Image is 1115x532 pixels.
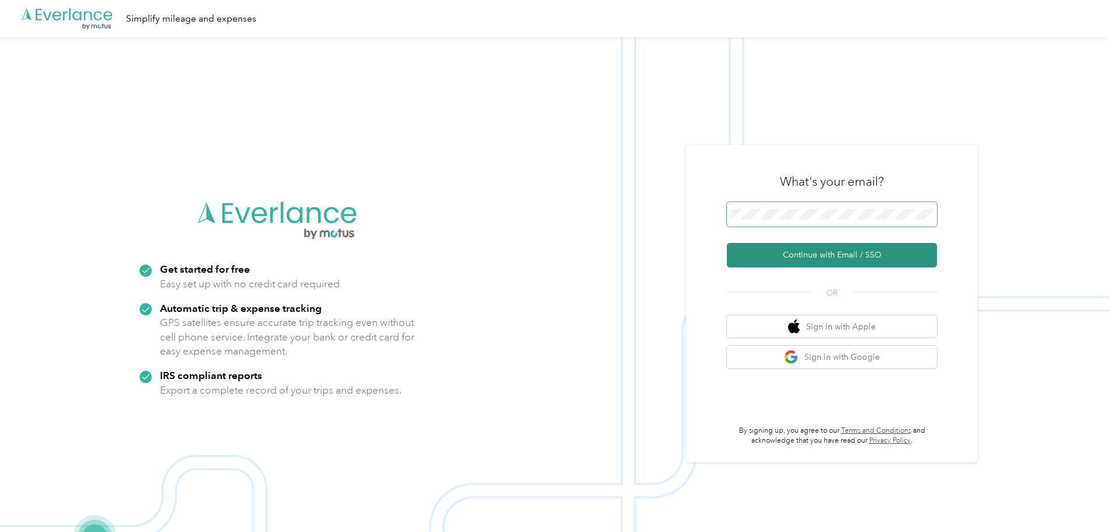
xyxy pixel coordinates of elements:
[160,277,340,291] p: Easy set up with no credit card required
[727,315,937,338] button: apple logoSign in with Apple
[160,369,262,381] strong: IRS compliant reports
[160,383,402,398] p: Export a complete record of your trips and expenses.
[727,426,937,446] p: By signing up, you agree to our and acknowledge that you have read our .
[126,12,256,26] div: Simplify mileage and expenses
[727,346,937,368] button: google logoSign in with Google
[727,243,937,267] button: Continue with Email / SSO
[811,287,852,299] span: OR
[780,173,884,190] h3: What's your email?
[160,315,415,359] p: GPS satellites ensure accurate trip tracking even without cell phone service. Integrate your bank...
[841,426,911,435] a: Terms and Conditions
[869,436,911,445] a: Privacy Policy
[160,302,322,314] strong: Automatic trip & expense tracking
[784,350,799,364] img: google logo
[160,263,250,275] strong: Get started for free
[788,319,800,334] img: apple logo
